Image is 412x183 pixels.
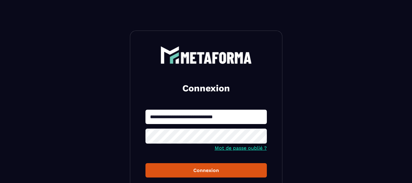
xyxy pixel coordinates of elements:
button: Connexion [145,163,267,178]
a: logo [145,46,267,64]
img: logo [160,46,252,64]
div: Connexion [150,167,262,173]
h2: Connexion [153,82,260,94]
a: Mot de passe oublié ? [215,145,267,151]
